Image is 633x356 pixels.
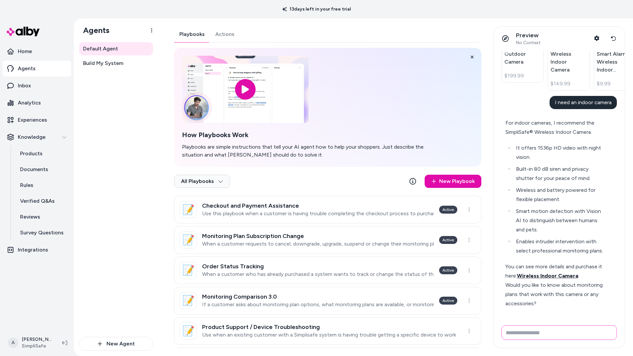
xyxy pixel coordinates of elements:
[514,237,607,255] li: Enables intruder intervention with select professional monitoring plans.
[202,301,434,308] p: If a customer asks about monitoring plan options, what monitoring plans are available, or monitor...
[516,40,541,46] span: No Context
[202,202,434,209] h3: Checkout and Payment Assistance
[22,336,51,343] p: [PERSON_NAME]
[501,325,617,340] input: Write your prompt here
[182,131,435,139] h2: How Playbooks Work
[20,181,33,189] p: Rules
[180,262,197,279] div: 📝
[174,175,230,188] button: All Playbooks
[20,197,55,205] p: Verified Q&As
[8,338,18,348] span: A
[278,6,355,13] p: 13 days left in your free trial
[174,256,481,284] a: 📝Order Status TrackingWhen a customer who has already purchased a system wants to track or change...
[83,59,123,67] span: Build My System
[202,210,434,217] p: Use this playbook when a customer is having trouble completing the checkout process to purchase t...
[439,266,457,274] div: Active
[174,287,481,314] a: 📝Monitoring Comparison 3.0If a customer asks about monitoring plan options, what monitoring plans...
[202,324,457,330] h3: Product Support / Device Troubleshooting
[182,143,435,159] p: Playbooks are simple instructions that tell your AI agent how to help your shoppers. Just describ...
[174,317,481,345] a: 📝Product Support / Device TroubleshootingUse when an existing customer with a Simplisafe system i...
[3,61,71,76] a: Agents
[3,242,71,258] a: Integrations
[18,82,31,90] p: Inbox
[18,133,45,141] p: Knowledge
[3,129,71,145] button: Knowledge
[18,116,47,124] p: Experiences
[425,175,481,188] a: New Playbook
[505,118,607,137] div: For indoor cameras, I recommend the SimpliSafe® Wireless Indoor Camera.
[4,332,57,353] button: A[PERSON_NAME]SimpliSafe
[439,206,457,214] div: Active
[202,233,434,239] h3: Monitoring Plan Subscription Change
[181,178,223,185] span: All Playbooks
[79,337,153,351] button: New Agent
[174,26,210,42] button: Playbooks
[514,186,607,204] li: Wireless and battery powered for flexible placement.
[180,292,197,309] div: 📝
[14,193,71,209] a: Verified Q&As
[3,44,71,59] a: Home
[18,99,41,107] p: Analytics
[439,236,457,244] div: Active
[20,213,40,221] p: Reviews
[180,231,197,249] div: 📝
[202,271,434,278] p: When a customer who has already purchased a system wants to track or change the status of their e...
[597,80,611,88] span: $9.99
[3,78,71,94] a: Inbox
[505,262,607,281] div: You can see more details and purchase it here:
[18,47,32,55] p: Home
[174,196,481,223] a: 📝Checkout and Payment AssistanceUse this playbook when a customer is having trouble completing th...
[14,225,71,241] a: Survey Questions
[3,95,71,111] a: Analytics
[14,209,71,225] a: Reviews
[514,164,607,183] li: Built-in 80 dB siren and privacy shutter for your peace of mind.
[202,241,434,247] p: When a customer requests to cancel, downgrade, upgrade, suspend or change their monitoring plan s...
[505,281,607,308] div: Would you like to know about monitoring plans that work with this camera or any accessories?
[555,99,612,105] span: I need an indoor camera
[551,50,587,74] p: Wireless Indoor Camera
[597,50,633,74] p: Smart Alarm Wireless Indoor Security Camera 7.5W Power Adapter
[517,273,578,279] span: Wireless Indoor Camera
[14,177,71,193] a: Rules
[551,80,570,88] span: $149.99
[14,162,71,177] a: Documents
[20,165,48,173] p: Documents
[439,297,457,305] div: Active
[18,65,36,73] p: Agents
[202,332,457,338] p: Use when an existing customer with a Simplisafe system is having trouble getting a specific devic...
[20,229,64,237] p: Survey Questions
[210,26,240,42] button: Actions
[514,207,607,234] li: Smart motion detection with Vision AI to distinguish between humans and pets.
[514,143,607,162] li: It offers 1536p HD video with night vision.
[14,146,71,162] a: Products
[22,343,51,349] span: SimpliSafe
[504,50,541,66] p: Outdoor Camera
[18,246,48,254] p: Integrations
[3,112,71,128] a: Experiences
[180,322,197,340] div: 📝
[78,25,109,35] h1: Agents
[20,150,43,158] p: Products
[202,263,434,270] h3: Order Status Tracking
[7,27,40,36] img: alby Logo
[504,72,524,80] span: $199.99
[174,226,481,254] a: 📝Monitoring Plan Subscription ChangeWhen a customer requests to cancel, downgrade, upgrade, suspe...
[79,42,153,55] a: Default Agent
[202,293,434,300] h3: Monitoring Comparison 3.0
[180,201,197,218] div: 📝
[79,57,153,70] a: Build My System
[516,32,541,39] p: Preview
[83,45,118,53] span: Default Agent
